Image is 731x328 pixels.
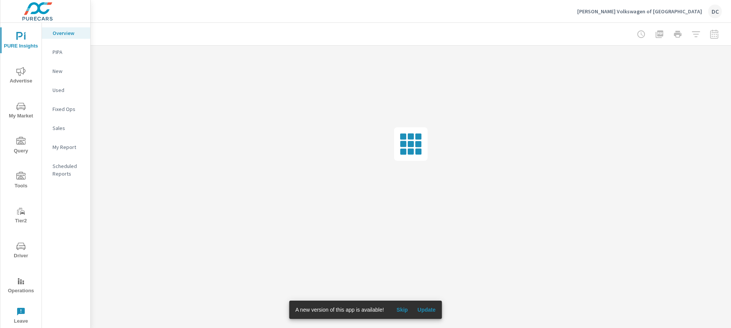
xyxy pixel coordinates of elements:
span: Driver [3,242,39,260]
span: Skip [393,306,411,313]
p: PIPA [53,48,84,56]
div: Sales [42,122,90,134]
button: Skip [390,304,414,316]
div: DC [708,5,722,18]
p: My Report [53,143,84,151]
button: Update [414,304,439,316]
p: Fixed Ops [53,105,84,113]
div: Fixed Ops [42,103,90,115]
span: PURE Insights [3,32,39,51]
div: Used [42,84,90,96]
p: Overview [53,29,84,37]
div: PIPA [42,46,90,58]
div: New [42,65,90,77]
div: Overview [42,27,90,39]
span: Query [3,137,39,155]
p: Used [53,86,84,94]
div: My Report [42,141,90,153]
p: [PERSON_NAME] Volkswagen of [GEOGRAPHIC_DATA] [577,8,702,15]
p: New [53,67,84,75]
span: Tier2 [3,207,39,225]
span: Operations [3,277,39,295]
span: Advertise [3,67,39,86]
span: Tools [3,172,39,190]
span: My Market [3,102,39,120]
p: Scheduled Reports [53,162,84,177]
span: A new version of this app is available! [295,307,384,313]
span: Update [417,306,436,313]
div: Scheduled Reports [42,160,90,179]
p: Sales [53,124,84,132]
